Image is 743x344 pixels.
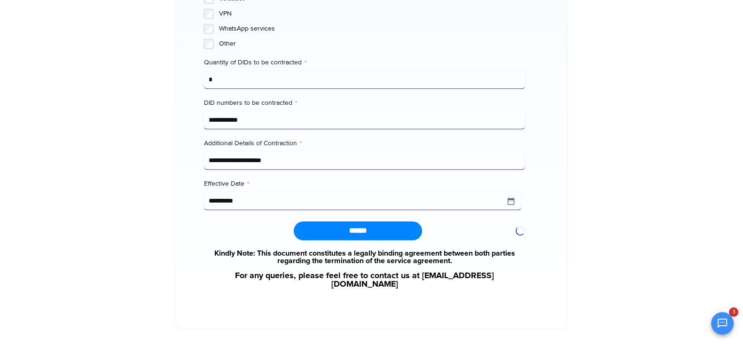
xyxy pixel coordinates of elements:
[204,98,525,108] label: DID numbers to be contracted
[204,272,525,289] a: For any queries, please feel free to contact us at [EMAIL_ADDRESS][DOMAIN_NAME]
[204,250,525,265] a: Kindly Note: This document constitutes a legally binding agreement between both parties regarding...
[204,58,525,67] label: Quantity of DIDs to be contracted
[204,139,525,148] label: Additional Details of Contraction
[219,9,525,18] label: VPN
[219,39,525,48] label: Other
[729,307,738,317] span: 3
[204,179,525,188] label: Effective Date
[219,24,525,33] label: WhatsApp services
[711,312,734,335] button: Open chat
